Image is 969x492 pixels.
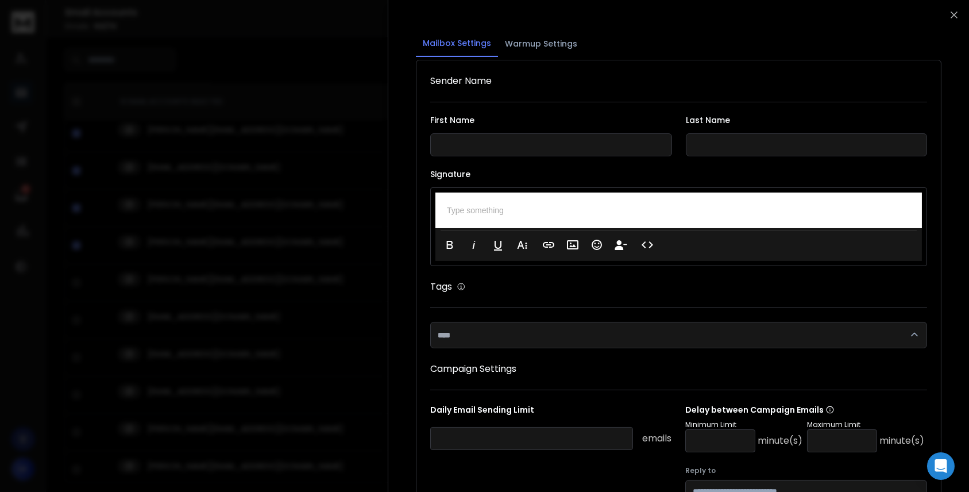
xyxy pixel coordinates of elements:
[416,30,498,57] button: Mailbox Settings
[430,116,672,124] label: First Name
[430,280,452,294] h1: Tags
[430,170,927,178] label: Signature
[685,420,802,429] p: Minimum Limit
[758,434,802,448] p: minute(s)
[562,233,584,256] button: Insert Image (Ctrl+P)
[636,233,658,256] button: Code View
[685,466,927,475] label: Reply to
[642,432,671,445] p: emails
[586,233,608,256] button: Emoticons
[927,452,955,480] div: Open Intercom Messenger
[879,434,924,448] p: minute(s)
[430,362,927,376] h1: Campaign Settings
[807,420,924,429] p: Maximum Limit
[487,233,509,256] button: Underline (Ctrl+U)
[610,233,632,256] button: Insert Unsubscribe Link
[498,31,584,56] button: Warmup Settings
[685,404,924,416] p: Delay between Campaign Emails
[430,404,672,420] p: Daily Email Sending Limit
[511,233,533,256] button: More Text
[430,74,927,88] h1: Sender Name
[538,233,559,256] button: Insert Link (Ctrl+K)
[439,233,461,256] button: Bold (Ctrl+B)
[685,116,927,124] label: Last Name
